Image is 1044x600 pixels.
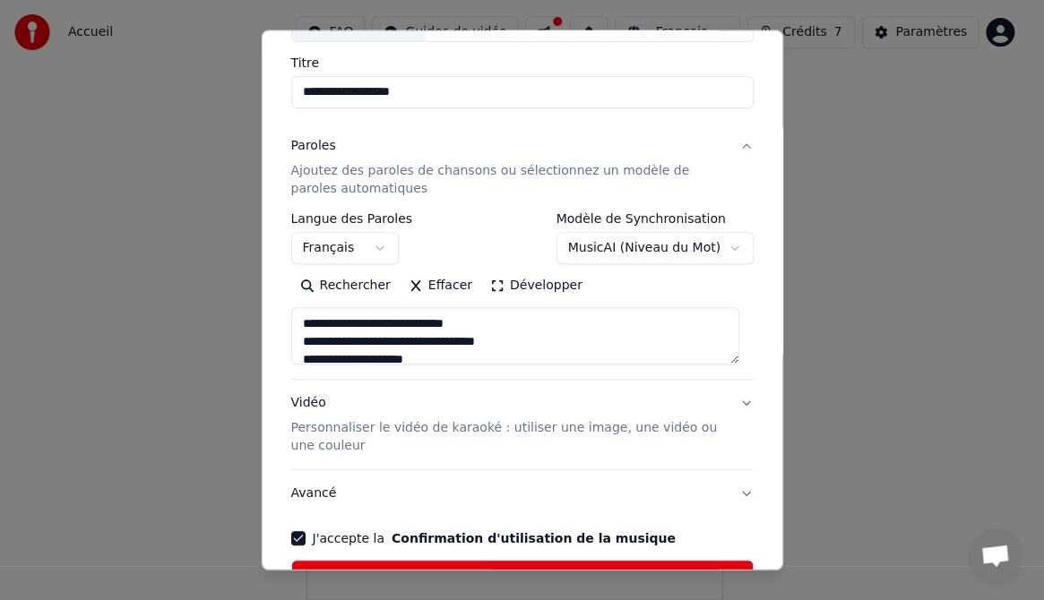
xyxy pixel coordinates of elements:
[290,212,754,379] div: ParolesAjoutez des paroles de chansons ou sélectionnez un modèle de paroles automatiques
[290,271,399,300] button: Rechercher
[290,212,412,225] label: Langue des Paroles
[312,532,675,544] label: J'accepte la
[290,56,754,69] label: Titre
[290,123,754,212] button: ParolesAjoutez des paroles de chansons ou sélectionnez un modèle de paroles automatiques
[290,380,754,469] button: VidéoPersonnaliser le vidéo de karaoké : utiliser une image, une vidéo ou une couleur
[290,419,725,455] p: Personnaliser le vidéo de karaoké : utiliser une image, une vidéo ou une couleur
[556,212,753,225] label: Modèle de Synchronisation
[392,532,676,544] button: J'accepte la
[400,271,481,300] button: Effacer
[481,271,591,300] button: Développer
[290,470,754,517] button: Avancé
[290,394,725,455] div: Vidéo
[290,137,335,155] div: Paroles
[290,162,725,198] p: Ajoutez des paroles de chansons ou sélectionnez un modèle de paroles automatiques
